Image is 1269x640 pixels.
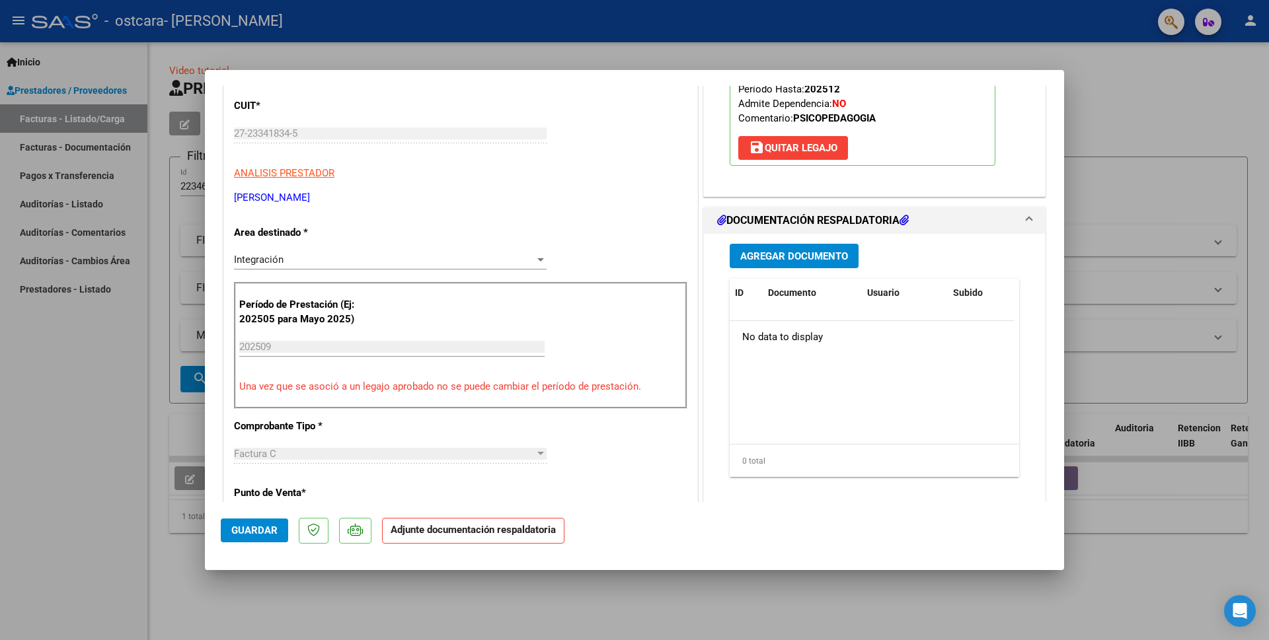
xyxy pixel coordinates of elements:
strong: 202512 [804,83,840,95]
div: DOCUMENTACIÓN RESPALDATORIA [704,234,1045,508]
button: Quitar Legajo [738,136,848,160]
span: CUIL: Nombre y Apellido: Período Desde: Período Hasta: Admite Dependencia: [738,40,978,124]
span: ANALISIS PRESTADOR [234,167,334,179]
span: Guardar [231,524,278,536]
p: [PERSON_NAME] [234,190,687,205]
p: CUIT [234,98,370,114]
span: Integración [234,254,284,266]
span: Factura C [234,448,276,460]
span: Quitar Legajo [749,142,837,154]
strong: PSICOPEDAGOGIA [793,112,876,124]
div: 0 total [730,444,1019,478]
strong: Adjunte documentación respaldatoria [391,524,556,536]
mat-icon: save [749,139,765,155]
datatable-header-cell: Usuario [862,279,948,307]
datatable-header-cell: Subido [948,279,1014,307]
p: Area destinado * [234,225,370,240]
strong: NO [832,98,846,110]
datatable-header-cell: Documento [763,279,862,307]
span: Comentario: [738,112,876,124]
mat-expansion-panel-header: DOCUMENTACIÓN RESPALDATORIA [704,207,1045,234]
p: Comprobante Tipo * [234,419,370,434]
p: Punto de Venta [234,485,370,501]
span: Agregar Documento [740,250,848,262]
span: ID [735,287,744,298]
span: Subido [953,287,983,298]
h1: DOCUMENTACIÓN RESPALDATORIA [717,213,909,229]
span: Documento [768,287,816,298]
span: Usuario [867,287,900,298]
button: Guardar [221,518,288,542]
button: Agregar Documento [730,244,859,268]
div: Open Intercom Messenger [1224,595,1256,627]
p: Una vez que se asoció a un legajo aprobado no se puede cambiar el período de prestación. [239,379,682,394]
datatable-header-cell: ID [730,279,763,307]
div: No data to display [730,321,1014,354]
p: Período de Prestación (Ej: 202505 para Mayo 2025) [239,297,372,327]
